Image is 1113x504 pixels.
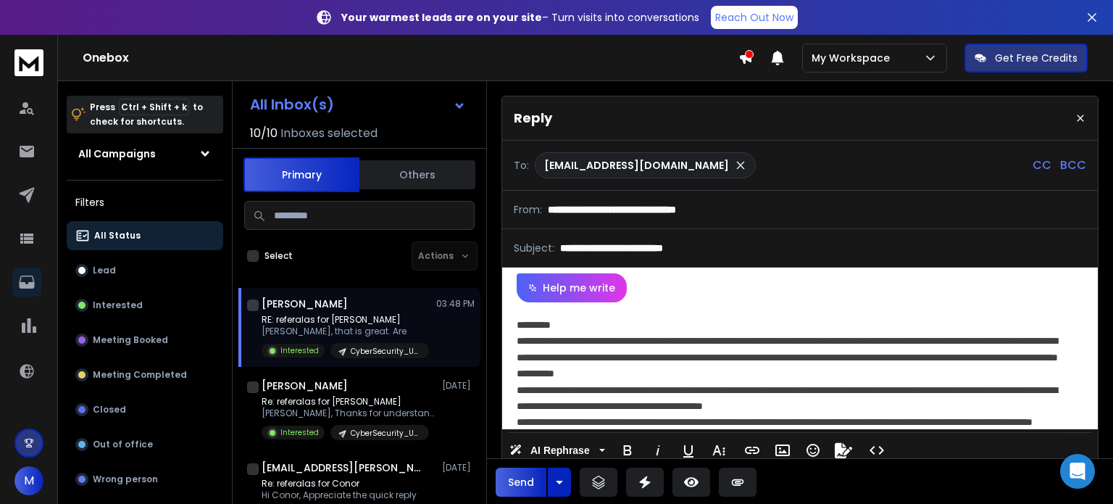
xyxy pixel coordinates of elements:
[341,10,542,25] strong: Your warmest leads are on your site
[442,462,475,474] p: [DATE]
[67,395,223,424] button: Closed
[1060,454,1095,489] div: Open Intercom Messenger
[262,396,435,408] p: Re: referalas for [PERSON_NAME]
[67,221,223,250] button: All Status
[67,360,223,389] button: Meeting Completed
[243,157,359,192] button: Primary
[715,10,793,25] p: Reach Out Now
[250,97,334,112] h1: All Inbox(s)
[1033,157,1051,174] p: CC
[863,436,891,465] button: Code View
[262,408,435,419] p: [PERSON_NAME], Thanks for understanding. Yes,
[262,326,429,337] p: [PERSON_NAME], that is great. Are
[507,436,608,465] button: AI Rephrase
[675,436,702,465] button: Underline (Ctrl+U)
[83,49,738,67] h1: Onebox
[528,445,593,457] span: AI Rephrase
[280,427,319,438] p: Interested
[262,478,417,489] p: Re: referalas for Conor
[14,466,43,495] button: M
[830,436,857,465] button: Signature
[264,250,293,262] label: Select
[93,404,126,416] p: Closed
[262,460,421,475] h1: [EMAIL_ADDRESS][PERSON_NAME][DOMAIN_NAME]
[514,202,542,217] p: From:
[262,489,417,501] p: Hi Conor, Appreciate the quick reply
[517,273,627,302] button: Help me write
[93,474,158,485] p: Wrong person
[262,314,429,326] p: RE: referalas for [PERSON_NAME]
[67,430,223,459] button: Out of office
[262,379,348,393] h1: [PERSON_NAME]
[738,436,766,465] button: Insert Link (Ctrl+K)
[90,100,203,129] p: Press to check for shortcuts.
[514,241,554,255] p: Subject:
[812,51,896,65] p: My Workspace
[351,428,420,439] p: CyberSecurity_USA
[964,44,1088,73] button: Get Free Credits
[514,158,529,173] p: To:
[705,436,733,465] button: More Text
[67,326,223,355] button: Meeting Booked
[93,334,168,346] p: Meeting Booked
[238,90,478,119] button: All Inbox(s)
[78,146,156,161] h1: All Campaigns
[67,192,223,212] h3: Filters
[544,158,729,173] p: [EMAIL_ADDRESS][DOMAIN_NAME]
[614,436,641,465] button: Bold (Ctrl+B)
[250,125,278,142] span: 10 / 10
[93,299,143,311] p: Interested
[93,369,187,381] p: Meeting Completed
[341,10,699,25] p: – Turn visits into conversations
[67,291,223,320] button: Interested
[93,439,153,450] p: Out of office
[351,346,420,357] p: CyberSecurity_USA
[67,465,223,494] button: Wrong person
[94,230,141,241] p: All Status
[514,108,552,128] p: Reply
[496,468,546,497] button: Send
[119,99,189,115] span: Ctrl + Shift + k
[1060,157,1086,174] p: BCC
[67,256,223,285] button: Lead
[67,139,223,168] button: All Campaigns
[711,6,798,29] a: Reach Out Now
[280,345,319,356] p: Interested
[799,436,827,465] button: Emoticons
[995,51,1077,65] p: Get Free Credits
[359,159,475,191] button: Others
[262,297,348,311] h1: [PERSON_NAME]
[644,436,672,465] button: Italic (Ctrl+I)
[436,298,475,310] p: 03:48 PM
[769,436,796,465] button: Insert Image (Ctrl+P)
[93,265,116,276] p: Lead
[442,380,475,392] p: [DATE]
[14,49,43,76] img: logo
[280,125,378,142] h3: Inboxes selected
